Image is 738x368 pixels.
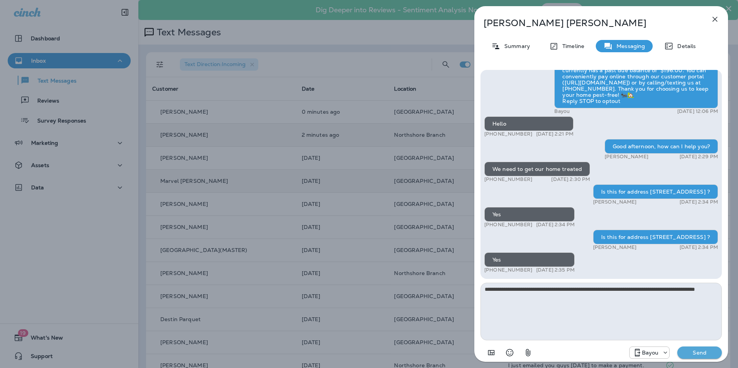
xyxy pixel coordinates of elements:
[484,207,575,222] div: Yes
[484,176,532,182] p: [PHONE_NUMBER]
[484,252,575,267] div: Yes
[593,184,718,199] div: Is this for address [STREET_ADDRESS] ?
[677,108,718,114] p: [DATE] 12:06 PM
[680,154,718,160] p: [DATE] 2:29 PM
[558,43,584,49] p: Timeline
[536,222,575,228] p: [DATE] 2:34 PM
[593,199,637,205] p: [PERSON_NAME]
[680,199,718,205] p: [DATE] 2:34 PM
[536,131,573,137] p: [DATE] 2:21 PM
[484,267,532,273] p: [PHONE_NUMBER]
[500,43,530,49] p: Summary
[484,18,693,28] p: [PERSON_NAME] [PERSON_NAME]
[593,244,637,250] p: [PERSON_NAME]
[484,222,532,228] p: [PHONE_NUMBER]
[484,345,499,360] button: Add in a premade template
[680,244,718,250] p: [DATE] 2:34 PM
[630,348,670,357] div: +1 (985) 315-4311
[642,350,659,356] p: Bayou
[605,154,648,160] p: [PERSON_NAME]
[677,346,722,359] button: Send
[484,162,590,176] div: We need to get our home treated
[613,43,645,49] p: Messaging
[551,176,590,182] p: [DATE] 2:30 PM
[484,131,532,137] p: [PHONE_NUMBER]
[683,349,716,356] p: Send
[536,267,575,273] p: [DATE] 2:35 PM
[484,116,573,131] div: Hello
[554,40,718,108] div: Hi [PERSON_NAME], this is [PERSON_NAME] Pest Control! 👋 Just a friendly reminder that your accoun...
[554,108,570,114] p: Bayou
[502,345,517,360] button: Select an emoji
[673,43,696,49] p: Details
[593,230,718,244] div: Is this for address [STREET_ADDRESS] ?
[605,139,718,154] div: Good afternoon, how can I help you?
